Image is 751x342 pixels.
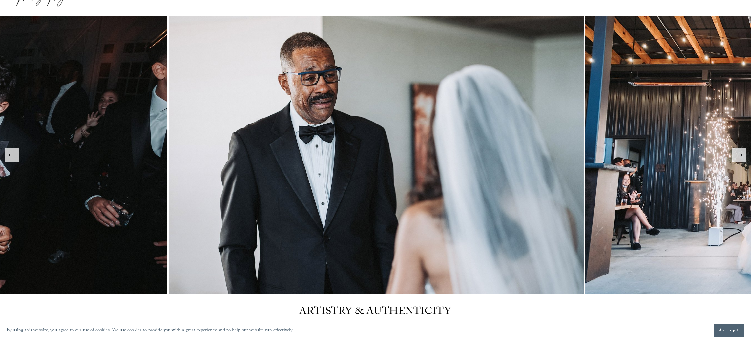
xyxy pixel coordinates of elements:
[5,148,19,162] button: Previous Slide
[169,16,585,294] img: Bay 7 Wedding Photography
[7,326,294,335] p: By using this website, you agree to our use of cookies. We use cookies to provide you with a grea...
[732,148,746,162] button: Next Slide
[714,324,744,337] button: Accept
[299,304,451,321] span: ARTISTRY & AUTHENTICITY
[719,327,740,334] span: Accept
